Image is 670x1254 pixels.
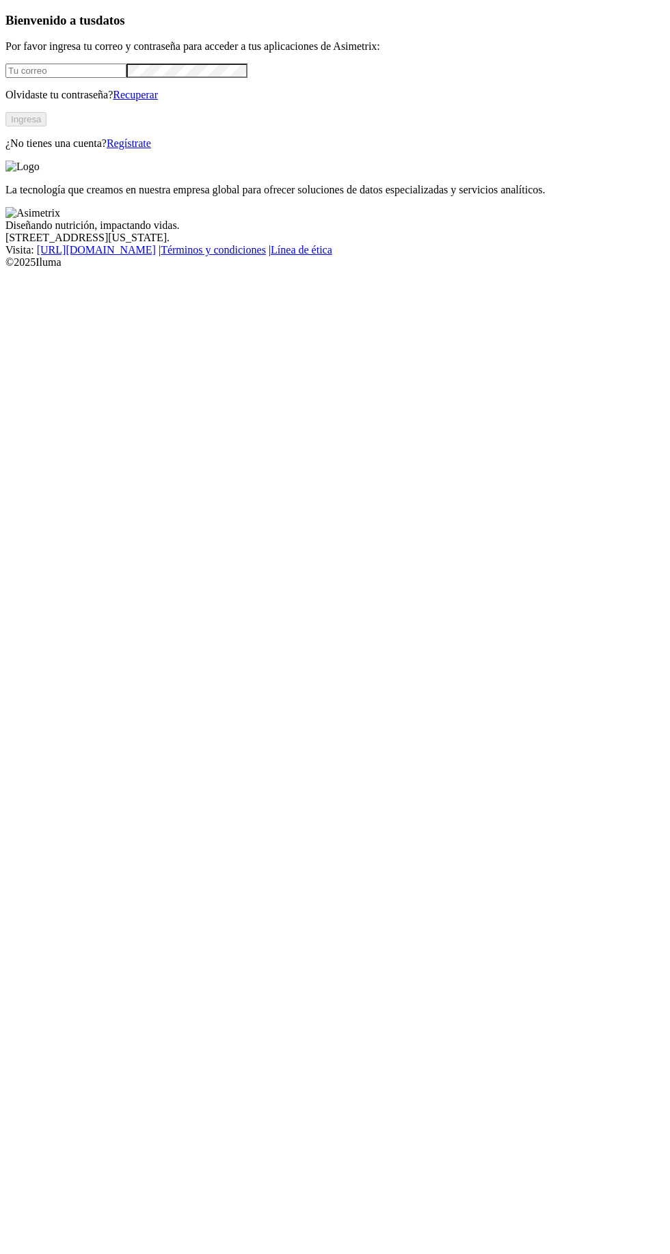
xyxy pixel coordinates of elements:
[5,13,665,28] h3: Bienvenido a tus
[161,244,266,256] a: Términos y condiciones
[5,161,40,173] img: Logo
[5,219,665,232] div: Diseñando nutrición, impactando vidas.
[5,137,665,150] p: ¿No tienes una cuenta?
[5,244,665,256] div: Visita : | |
[37,244,156,256] a: [URL][DOMAIN_NAME]
[5,40,665,53] p: Por favor ingresa tu correo y contraseña para acceder a tus aplicaciones de Asimetrix:
[5,256,665,269] div: © 2025 Iluma
[5,89,665,101] p: Olvidaste tu contraseña?
[5,112,46,126] button: Ingresa
[96,13,125,27] span: datos
[5,232,665,244] div: [STREET_ADDRESS][US_STATE].
[5,64,126,78] input: Tu correo
[107,137,151,149] a: Regístrate
[5,207,60,219] img: Asimetrix
[113,89,158,100] a: Recuperar
[5,184,665,196] p: La tecnología que creamos en nuestra empresa global para ofrecer soluciones de datos especializad...
[271,244,332,256] a: Línea de ética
